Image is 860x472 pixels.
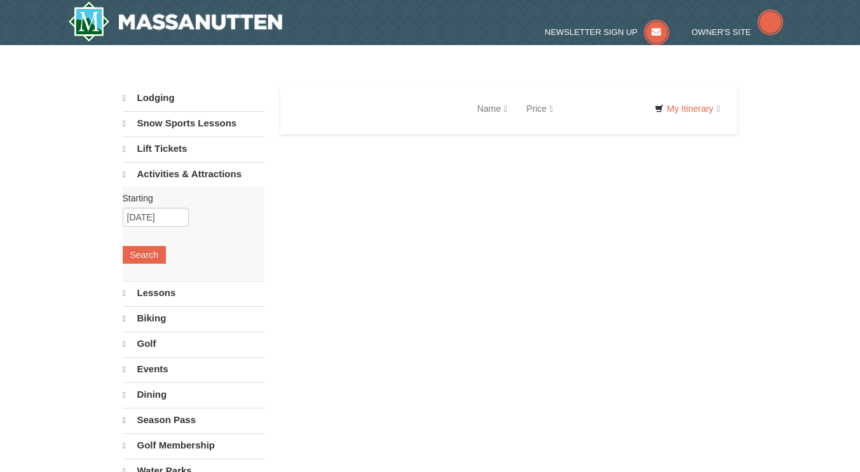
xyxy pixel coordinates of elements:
[123,281,264,305] a: Lessons
[692,27,751,37] span: Owner's Site
[123,408,264,432] a: Season Pass
[123,162,264,186] a: Activities & Attractions
[123,111,264,135] a: Snow Sports Lessons
[68,1,283,42] a: Massanutten Resort
[123,246,166,264] button: Search
[68,1,283,42] img: Massanutten Resort Logo
[123,306,264,330] a: Biking
[123,357,264,381] a: Events
[123,137,264,161] a: Lift Tickets
[123,332,264,356] a: Golf
[692,27,783,37] a: Owner's Site
[545,27,638,37] span: Newsletter Sign Up
[517,96,563,121] a: Price
[123,192,255,205] label: Starting
[468,96,517,121] a: Name
[123,382,264,407] a: Dining
[545,27,669,37] a: Newsletter Sign Up
[123,433,264,457] a: Golf Membership
[646,99,728,118] a: My Itinerary
[123,86,264,110] a: Lodging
